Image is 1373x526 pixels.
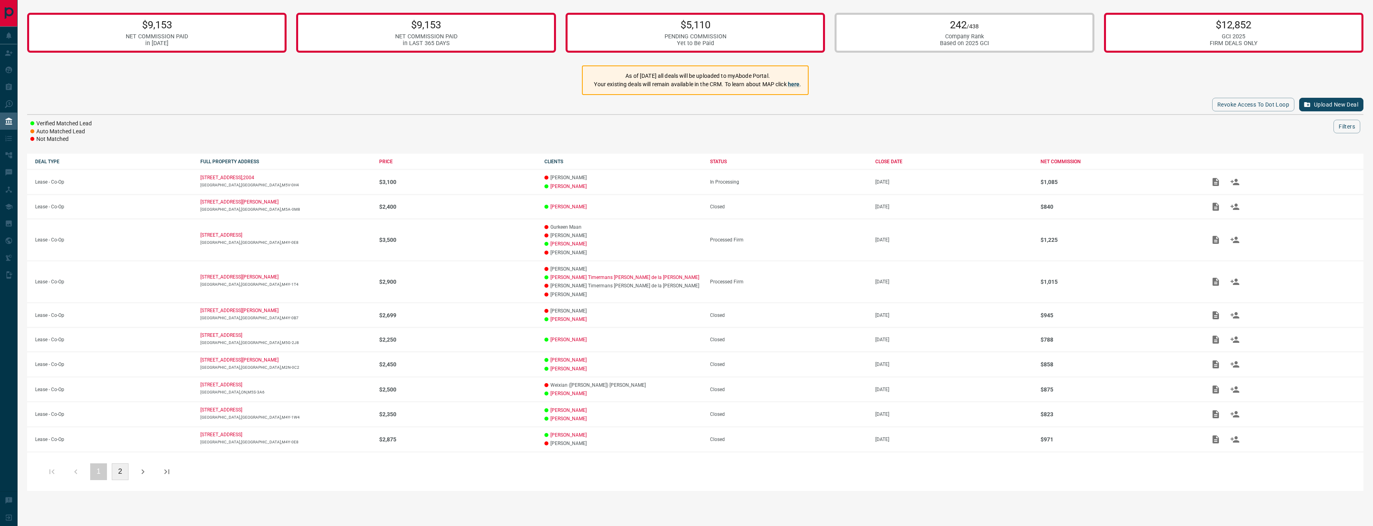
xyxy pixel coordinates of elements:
div: in [DATE] [126,40,188,47]
a: [STREET_ADDRESS] [200,332,242,338]
p: $12,852 [1210,19,1258,31]
p: [DATE] [875,411,1033,417]
p: [GEOGRAPHIC_DATA],ON,M5S-3A6 [200,390,371,394]
p: $2,350 [379,411,536,417]
div: Closed [710,312,867,318]
a: [PERSON_NAME] [550,366,587,372]
li: Verified Matched Lead [30,120,92,128]
span: Add / View Documents [1206,386,1225,392]
span: Add / View Documents [1206,279,1225,284]
span: Match Clients [1225,361,1244,367]
p: Lease - Co-Op [35,362,192,367]
p: $823 [1041,411,1198,417]
div: Closed [710,411,867,417]
p: Your existing deals will remain available in the CRM. To learn about MAP click . [594,80,801,89]
p: [DATE] [875,337,1033,342]
p: Lease - Co-Op [35,237,192,243]
p: Lease - Co-Op [35,437,192,442]
p: [PERSON_NAME] [544,250,702,255]
p: [GEOGRAPHIC_DATA],[GEOGRAPHIC_DATA],M4Y-1W4 [200,415,371,419]
div: FIRM DEALS ONLY [1210,40,1258,47]
p: [GEOGRAPHIC_DATA],[GEOGRAPHIC_DATA],M2N-0C2 [200,365,371,370]
p: [PERSON_NAME] Timermans [PERSON_NAME] de la [PERSON_NAME] [544,283,702,289]
div: In Processing [710,179,867,185]
div: Closed [710,204,867,210]
div: NET COMMISSION [1041,159,1198,164]
p: $2,400 [379,204,536,210]
span: Match Clients [1225,436,1244,442]
a: [STREET_ADDRESS] [200,407,242,413]
p: $840 [1041,204,1198,210]
a: [PERSON_NAME] [550,184,587,189]
a: [PERSON_NAME] Timermans [PERSON_NAME] de la [PERSON_NAME] [550,275,699,280]
div: PRICE [379,159,536,164]
p: $1,015 [1041,279,1198,285]
div: PENDING COMMISSION [665,33,726,40]
div: Based on 2025 GCI [940,40,989,47]
p: $875 [1041,386,1198,393]
p: $2,500 [379,386,536,393]
p: [DATE] [875,362,1033,367]
p: $1,085 [1041,179,1198,185]
span: Add / View Documents [1206,312,1225,318]
p: [DATE] [875,279,1033,285]
div: Closed [710,387,867,392]
p: [PERSON_NAME] [544,308,702,314]
p: [GEOGRAPHIC_DATA],[GEOGRAPHIC_DATA],M5A-0M8 [200,207,371,212]
p: [DATE] [875,179,1033,185]
button: 2 [112,463,129,480]
div: Yet to Be Paid [665,40,726,47]
p: $3,500 [379,237,536,243]
span: Add / View Documents [1206,179,1225,184]
a: [STREET_ADDRESS],2004 [200,175,254,180]
div: Processed Firm [710,279,867,285]
a: [STREET_ADDRESS][PERSON_NAME] [200,308,279,313]
li: Auto Matched Lead [30,128,92,136]
p: [GEOGRAPHIC_DATA],[GEOGRAPHIC_DATA],M5G-2J8 [200,340,371,345]
button: Upload New Deal [1299,98,1363,111]
a: [PERSON_NAME] [550,432,587,438]
li: Not Matched [30,135,92,143]
button: Revoke Access to Dot Loop [1212,98,1294,111]
div: Processed Firm [710,237,867,243]
div: FULL PROPERTY ADDRESS [200,159,371,164]
p: [DATE] [875,312,1033,318]
p: Lease - Co-Op [35,179,192,185]
span: Match Clients [1225,279,1244,284]
div: STATUS [710,159,867,164]
div: NET COMMISSION PAID [395,33,457,40]
a: [PERSON_NAME] [550,316,587,322]
p: [GEOGRAPHIC_DATA],[GEOGRAPHIC_DATA],M4Y-1T4 [200,282,371,287]
p: [STREET_ADDRESS] [200,432,242,437]
p: $2,450 [379,361,536,368]
p: [DATE] [875,204,1033,210]
a: [PERSON_NAME] [550,204,587,210]
a: [STREET_ADDRESS] [200,382,242,388]
div: NET COMMISSION PAID [126,33,188,40]
p: [GEOGRAPHIC_DATA],[GEOGRAPHIC_DATA],M4Y-0E8 [200,240,371,245]
p: [DATE] [875,437,1033,442]
p: $2,900 [379,279,536,285]
p: $2,250 [379,336,536,343]
span: Add / View Documents [1206,411,1225,417]
span: Match Clients [1225,411,1244,417]
p: 242 [940,19,989,31]
a: [STREET_ADDRESS][PERSON_NAME] [200,199,279,205]
span: Match Clients [1225,237,1244,242]
a: [PERSON_NAME] [550,391,587,396]
a: [STREET_ADDRESS][PERSON_NAME] [200,357,279,363]
div: CLOSE DATE [875,159,1033,164]
a: [STREET_ADDRESS][PERSON_NAME] [200,274,279,280]
a: [PERSON_NAME] [550,241,587,247]
div: Company Rank [940,33,989,40]
div: DEAL TYPE [35,159,192,164]
p: Lease - Co-Op [35,411,192,417]
p: [PERSON_NAME] [544,175,702,180]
